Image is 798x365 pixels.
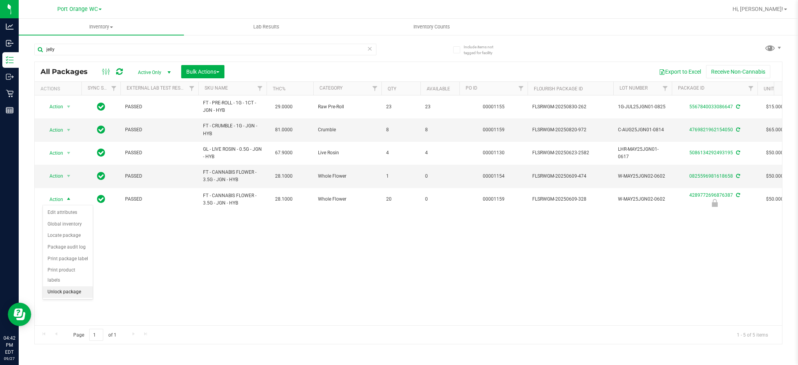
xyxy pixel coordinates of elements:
[318,173,377,180] span: Whole Flower
[618,103,667,111] span: 1G-JUL25JGN01-0825
[735,104,740,109] span: Sync from Compliance System
[4,356,15,361] p: 09/27
[483,127,505,132] a: 00001159
[243,23,290,30] span: Lab Results
[34,44,376,55] input: Search Package ID, Item Name, SKU, Lot or Part Number...
[534,86,583,92] a: Flourish Package ID
[762,124,793,136] span: $65.00000
[125,126,194,134] span: PASSED
[97,101,105,112] span: In Sync
[386,173,416,180] span: 1
[271,147,297,159] span: 67.9000
[271,101,297,113] span: 29.0000
[466,85,477,91] a: PO ID
[618,196,667,203] span: W-MAY25JGN02-0602
[483,150,505,155] a: 00001130
[386,103,416,111] span: 23
[618,146,667,160] span: LHR-MAY25JGN01-0617
[97,147,105,158] span: In Sync
[386,149,416,157] span: 4
[43,242,93,253] li: Package audit log
[689,173,733,179] a: 0825596981618658
[532,126,609,134] span: FLSRWGM-20250820-972
[185,82,198,95] a: Filter
[19,23,184,30] span: Inventory
[127,85,188,91] a: External Lab Test Result
[403,23,461,30] span: Inventory Counts
[41,67,95,76] span: All Packages
[762,147,793,159] span: $50.00000
[654,65,706,78] button: Export to Excel
[425,149,455,157] span: 4
[203,192,262,207] span: FT - CANNABIS FLOWER - 3.5G - JGN - HYB
[318,103,377,111] span: Raw Pre-Roll
[42,194,64,205] span: Action
[271,124,297,136] span: 81.0000
[57,6,98,12] span: Port Orange WC
[42,101,64,112] span: Action
[64,125,74,136] span: select
[203,122,262,137] span: FT - CRUMBLE - 1G - JGN - HYB
[97,124,105,135] span: In Sync
[706,65,770,78] button: Receive Non-Cannabis
[735,150,740,155] span: Sync from Compliance System
[125,173,194,180] span: PASSED
[386,196,416,203] span: 20
[735,127,740,132] span: Sync from Compliance System
[64,194,74,205] span: select
[271,194,297,205] span: 28.1000
[64,148,74,159] span: select
[6,106,14,114] inline-svg: Reports
[41,86,78,92] div: Actions
[764,86,788,92] a: Unit Price
[762,101,793,113] span: $15.00000
[369,82,381,95] a: Filter
[125,149,194,157] span: PASSED
[733,6,783,12] span: Hi, [PERSON_NAME]!
[43,286,93,298] li: Unlock package
[6,23,14,30] inline-svg: Analytics
[735,192,740,198] span: Sync from Compliance System
[203,146,262,160] span: GL - LIVE ROSIN - 0.5G - JGN - HYB
[43,219,93,230] li: Global inventory
[367,44,373,54] span: Clear
[483,104,505,109] a: 00001155
[762,171,793,182] span: $50.00000
[64,101,74,112] span: select
[64,171,74,182] span: select
[745,82,757,95] a: Filter
[271,171,297,182] span: 28.1000
[689,104,733,109] a: 5567840033086647
[184,19,349,35] a: Lab Results
[318,196,377,203] span: Whole Flower
[464,44,503,56] span: Include items not tagged for facility
[735,173,740,179] span: Sync from Compliance System
[671,199,759,207] div: Newly Received
[6,90,14,97] inline-svg: Retail
[6,56,14,64] inline-svg: Inventory
[125,196,194,203] span: PASSED
[203,99,262,114] span: FT - PRE-ROLL - 1G - 1CT - JGN - HYB
[89,329,103,341] input: 1
[532,103,609,111] span: FLSRWGM-20250830-262
[678,85,704,91] a: Package ID
[425,196,455,203] span: 0
[273,86,286,92] a: THC%
[689,127,733,132] a: 4769821962154050
[19,19,184,35] a: Inventory
[6,39,14,47] inline-svg: Inbound
[659,82,672,95] a: Filter
[42,125,64,136] span: Action
[618,173,667,180] span: W-MAY25JGN02-0602
[43,207,93,219] li: Edit attributes
[186,69,219,75] span: Bulk Actions
[386,126,416,134] span: 8
[43,230,93,242] li: Locate package
[125,103,194,111] span: PASSED
[532,149,609,157] span: FLSRWGM-20250623-2582
[318,126,377,134] span: Crumble
[4,335,15,356] p: 04:42 PM EDT
[515,82,528,95] a: Filter
[689,150,733,155] a: 5086134292493195
[67,329,123,341] span: Page of 1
